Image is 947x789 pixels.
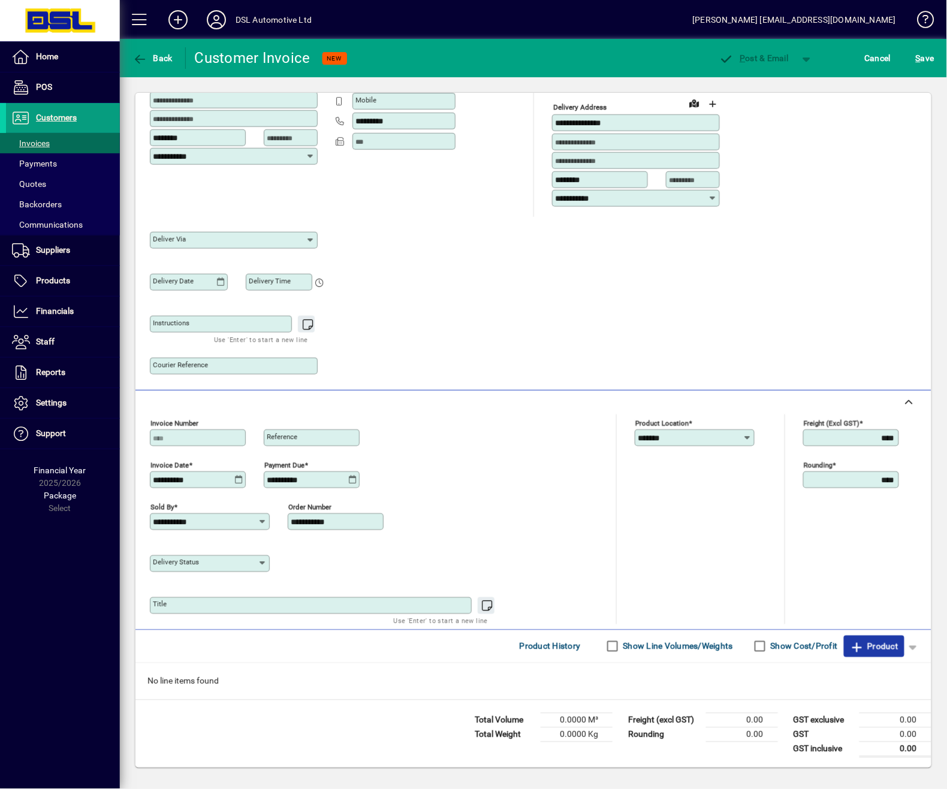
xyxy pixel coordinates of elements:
mat-label: Courier Reference [153,361,208,369]
a: View on map [684,93,704,113]
mat-label: Instructions [153,319,189,327]
button: Save [913,47,937,69]
button: Profile [197,9,236,31]
a: Staff [6,327,120,357]
button: Choose address [704,94,723,113]
td: 0.00 [859,742,931,757]
mat-label: Product location [635,419,689,427]
td: 0.0000 M³ [541,713,613,727]
a: Suppliers [6,235,120,265]
mat-label: Deliver via [153,235,186,243]
span: Package [44,491,76,500]
a: Support [6,419,120,449]
mat-label: Title [153,600,167,609]
button: Product History [515,636,586,657]
td: Freight (excl GST) [622,713,706,727]
td: GST [788,727,859,742]
span: Product [850,637,898,656]
a: Quotes [6,174,120,194]
td: Rounding [622,727,706,742]
span: Payments [12,159,57,168]
td: GST exclusive [788,713,859,727]
span: Support [36,428,66,438]
label: Show Cost/Profit [768,640,838,652]
span: Home [36,52,58,61]
mat-label: Sold by [150,503,174,511]
button: Product [844,636,904,657]
button: Add [159,9,197,31]
span: NEW [327,55,342,62]
a: Knowledge Base [908,2,932,41]
span: Invoices [12,138,50,148]
mat-hint: Use 'Enter' to start a new line [394,614,488,628]
div: DSL Automotive Ltd [236,10,312,29]
mat-label: Mobile [355,96,376,104]
td: GST inclusive [788,742,859,757]
a: Invoices [6,133,120,153]
a: Financials [6,297,120,327]
td: 0.00 [706,713,778,727]
a: Communications [6,214,120,235]
div: Customer Invoice [195,49,310,68]
td: 0.0000 Kg [541,727,613,742]
span: Cancel [865,49,891,68]
a: Payments [6,153,120,174]
span: Product History [520,637,581,656]
button: Post & Email [713,47,795,69]
span: Reports [36,367,65,377]
span: Products [36,276,70,285]
a: Products [6,266,120,296]
mat-label: Payment due [264,461,304,469]
span: Staff [36,337,55,346]
div: No line items found [135,663,931,700]
button: Cancel [862,47,894,69]
td: 0.00 [859,727,931,742]
mat-label: Reference [267,433,297,441]
span: S [916,53,921,63]
span: ost & Email [719,53,789,63]
span: Financial Year [34,465,86,475]
a: Backorders [6,194,120,214]
mat-label: Delivery status [153,558,199,567]
span: Backorders [12,199,62,209]
span: POS [36,82,52,92]
span: Customers [36,113,77,122]
a: Reports [6,358,120,388]
mat-label: Delivery date [153,277,194,285]
mat-label: Rounding [804,461,833,469]
td: Total Weight [469,727,541,742]
label: Show Line Volumes/Weights [621,640,733,652]
span: P [740,53,746,63]
span: Financials [36,306,74,316]
mat-hint: Use 'Enter' to start a new line [214,332,308,346]
a: Settings [6,388,120,418]
span: Back [132,53,173,63]
div: [PERSON_NAME] [EMAIL_ADDRESS][DOMAIN_NAME] [693,10,896,29]
app-page-header-button: Back [120,47,186,69]
span: Quotes [12,179,46,189]
td: 0.00 [859,713,931,727]
span: Suppliers [36,245,70,255]
td: 0.00 [706,727,778,742]
a: POS [6,72,120,102]
span: Communications [12,220,83,229]
mat-label: Invoice date [150,461,189,469]
mat-label: Freight (excl GST) [804,419,859,427]
span: ave [916,49,934,68]
mat-label: Delivery time [249,277,291,285]
mat-label: Invoice number [150,419,198,427]
mat-label: Order number [288,503,331,511]
td: Total Volume [469,713,541,727]
span: Settings [36,398,67,407]
button: Back [129,47,176,69]
a: Home [6,42,120,72]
